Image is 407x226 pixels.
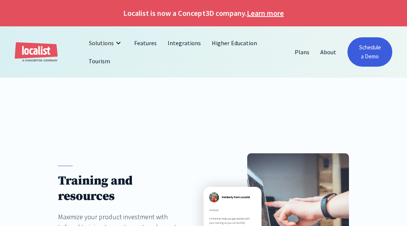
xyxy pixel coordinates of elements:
a: Tourism [83,52,116,70]
div: Solutions [89,38,114,47]
a: home [15,42,58,62]
a: Plans [289,43,315,61]
a: Schedule a Demo [347,37,392,67]
a: Features [129,34,162,52]
a: Learn more [247,8,284,19]
a: Higher Education [207,34,262,52]
a: Integrations [162,34,207,52]
div: Solutions [83,34,129,52]
a: About [315,43,342,61]
h1: Training and resources [58,173,189,204]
